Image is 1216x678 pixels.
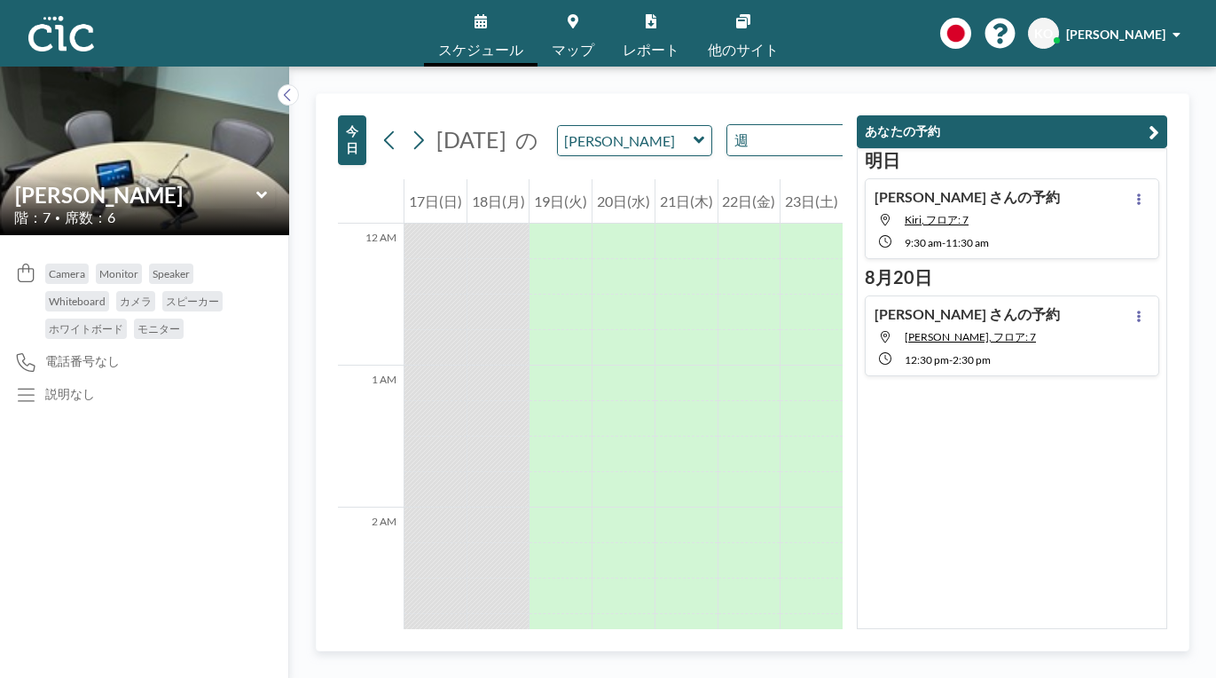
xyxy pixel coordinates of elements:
[338,115,366,165] button: 今日
[438,43,523,57] span: スケジュール
[718,179,781,224] div: 22日(金)
[14,209,51,226] span: 階：7
[65,209,115,226] span: 席数：6
[942,236,945,249] span: -
[436,126,506,153] span: [DATE]
[781,179,843,224] div: 23日(土)
[708,43,779,57] span: 他のサイト
[166,295,219,308] span: スピーカー
[905,236,942,249] span: 9:30 AM
[120,295,152,308] span: カメラ
[530,179,592,224] div: 19日(火)
[404,179,467,224] div: 17日(日)
[338,508,404,650] div: 2 AM
[875,305,1060,323] h4: [PERSON_NAME] さんの予約
[467,179,530,224] div: 18日(月)
[623,43,679,57] span: レポート
[857,115,1167,148] button: あなたの予約
[49,267,85,280] span: Camera
[905,213,969,226] span: Kiri, フロア: 7
[1066,27,1165,42] span: [PERSON_NAME]
[905,353,949,367] span: 12:30 PM
[865,149,1159,171] h3: 明日
[953,353,991,367] span: 2:30 PM
[45,386,95,402] div: 説明なし
[137,322,180,335] span: モニター
[55,212,60,224] span: •
[727,125,881,155] div: Search for option
[865,266,1159,288] h3: 8月20日
[1034,26,1053,42] span: KO
[592,179,655,224] div: 20日(水)
[45,353,120,369] span: 電話番号なし
[338,224,404,366] div: 12 AM
[28,16,94,51] img: organization-logo
[875,188,1060,206] h4: [PERSON_NAME] さんの予約
[754,129,851,152] input: Search for option
[515,126,538,154] span: の
[655,179,718,224] div: 21日(木)
[945,236,989,249] span: 11:30 AM
[552,43,594,57] span: マップ
[49,322,123,335] span: ホワイトボード
[905,330,1036,343] span: Kasa, フロア: 7
[49,295,106,308] span: Whiteboard
[558,126,694,155] input: Yuki
[15,182,256,208] input: Yuki
[338,366,404,508] div: 1 AM
[99,267,138,280] span: Monitor
[949,353,953,367] span: -
[731,129,752,152] span: 週
[153,267,190,280] span: Speaker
